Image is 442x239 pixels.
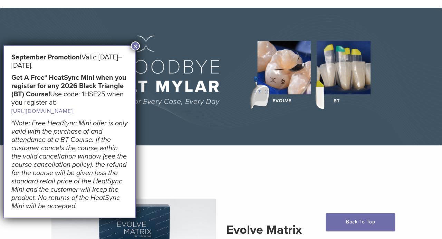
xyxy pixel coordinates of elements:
a: Back To Top [326,213,395,231]
h5: Valid [DATE]–[DATE]. [11,53,128,70]
h2: Evolve Matrix [226,222,391,238]
a: [URL][DOMAIN_NAME] [11,108,73,115]
button: Close [131,41,140,50]
h5: Use code: 1HSE25 when you register at: [11,74,128,115]
em: *Note: Free HeatSync Mini offer is only valid with the purchase of and attendance at a BT Course.... [11,119,128,210]
strong: September Promotion! [11,53,81,61]
strong: Get A Free* HeatSync Mini when you register for any 2026 Black Triangle (BT) Course! [11,74,126,98]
